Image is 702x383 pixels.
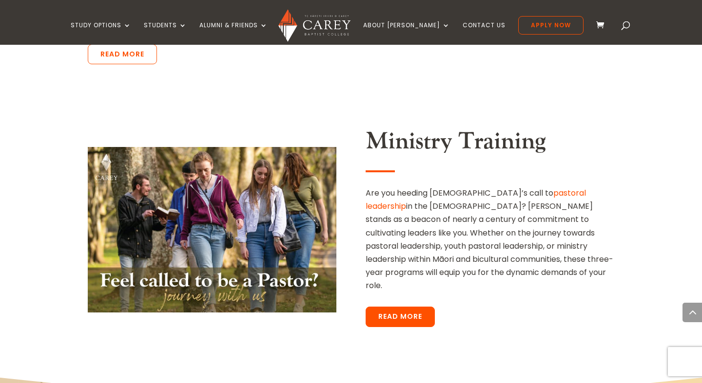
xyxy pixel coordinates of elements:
a: Read More [366,307,435,327]
a: Study Options [71,22,131,45]
a: Students [144,22,187,45]
a: Apply Now [518,16,584,35]
a: Contact Us [463,22,506,45]
a: Read More [88,44,157,65]
p: Are you heeding [DEMOGRAPHIC_DATA]’s call to in the [DEMOGRAPHIC_DATA]? [PERSON_NAME] stands as a... [366,186,614,292]
h2: Ministry Training [366,128,614,161]
img: Carey Baptist College [278,9,350,42]
a: Alumni & Friends [199,22,268,45]
a: About [PERSON_NAME] [363,22,450,45]
img: Ministry Training_2023 [88,147,336,312]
